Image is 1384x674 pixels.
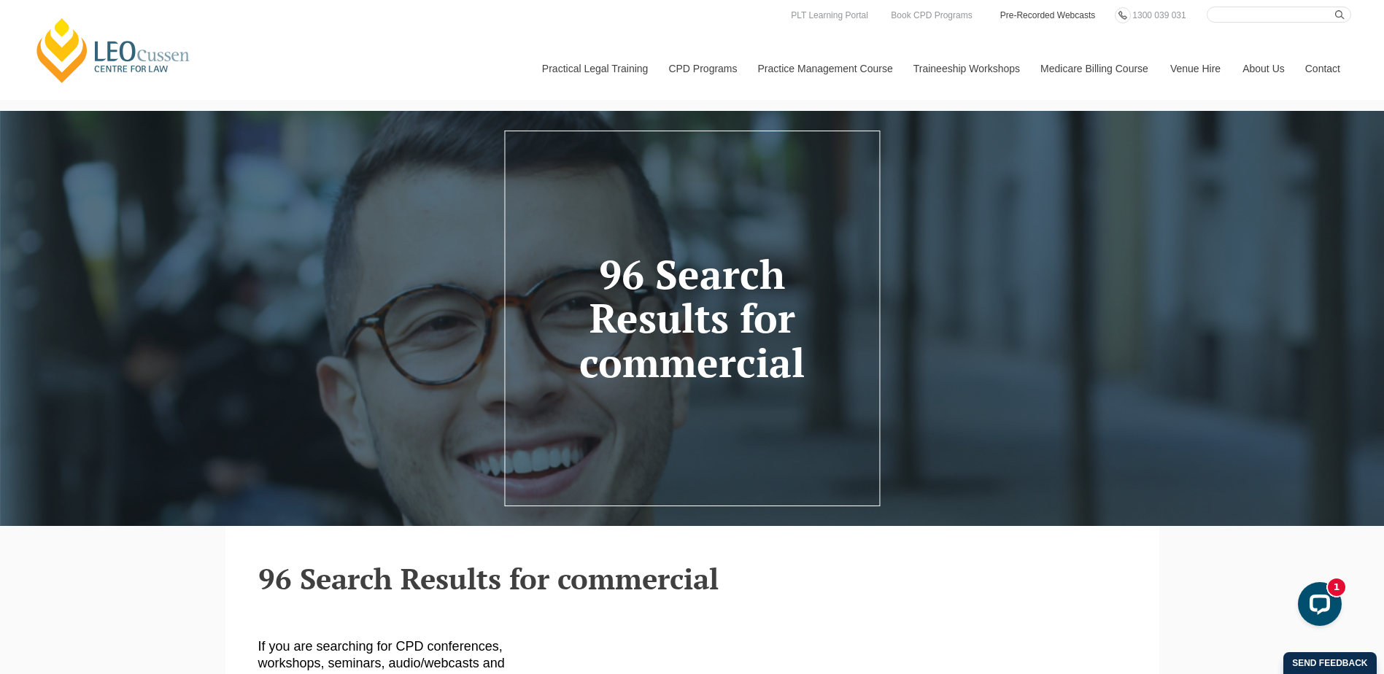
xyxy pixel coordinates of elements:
h2: 96 Search Results for commercial [258,562,1126,594]
a: PLT Learning Portal [787,7,872,23]
a: Practical Legal Training [531,37,658,100]
a: Medicare Billing Course [1029,37,1159,100]
a: Pre-Recorded Webcasts [999,7,1097,23]
span: 1300 039 031 [1132,10,1186,20]
a: Book CPD Programs [887,7,975,23]
a: Practice Management Course [747,37,902,100]
a: [PERSON_NAME] Centre for Law [33,16,194,85]
a: CPD Programs [657,37,746,100]
a: 1300 039 031 [1129,7,1189,23]
a: Traineeship Workshops [902,37,1029,100]
a: Contact [1294,37,1351,100]
h1: 96 Search Results for commercial [526,252,858,385]
a: About Us [1232,37,1294,100]
iframe: LiveChat chat widget [1286,576,1348,638]
a: Venue Hire [1159,37,1232,100]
